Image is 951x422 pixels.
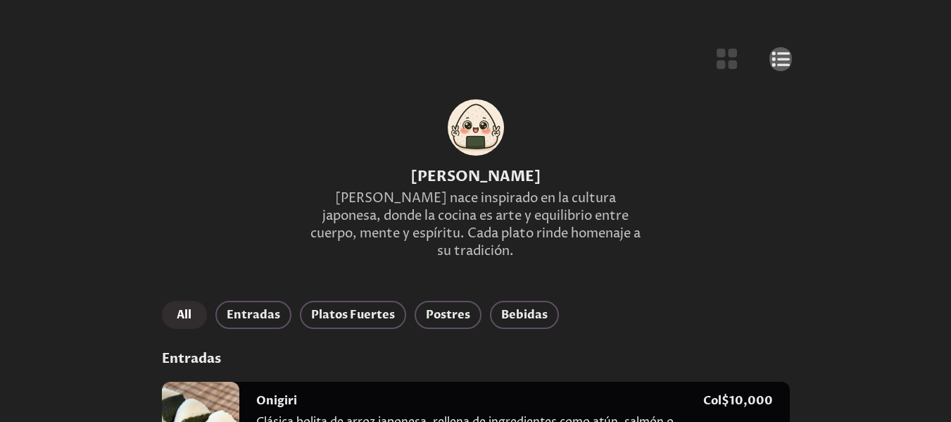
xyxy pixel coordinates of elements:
[256,393,297,409] h4: Onigiri
[713,45,741,73] button: Botón de vista de cuadrícula
[215,301,291,329] button: Entradas
[311,305,395,325] span: Platos Fuertes
[162,350,790,368] h3: Entradas
[162,301,207,329] button: All
[173,305,196,325] span: All
[300,301,406,329] button: Platos Fuertes
[415,301,481,329] button: Postres
[769,45,792,73] button: Botón de vista de lista
[703,393,773,409] p: Col$ 10,000
[310,167,641,187] h1: [PERSON_NAME]
[490,301,559,329] button: Bebidas
[501,305,548,325] span: Bebidas
[227,305,280,325] span: Entradas
[310,190,641,260] p: [PERSON_NAME] nace inspirado en la cultura japonesa, donde la cocina es arte y equilibrio entre c...
[426,305,470,325] span: Postres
